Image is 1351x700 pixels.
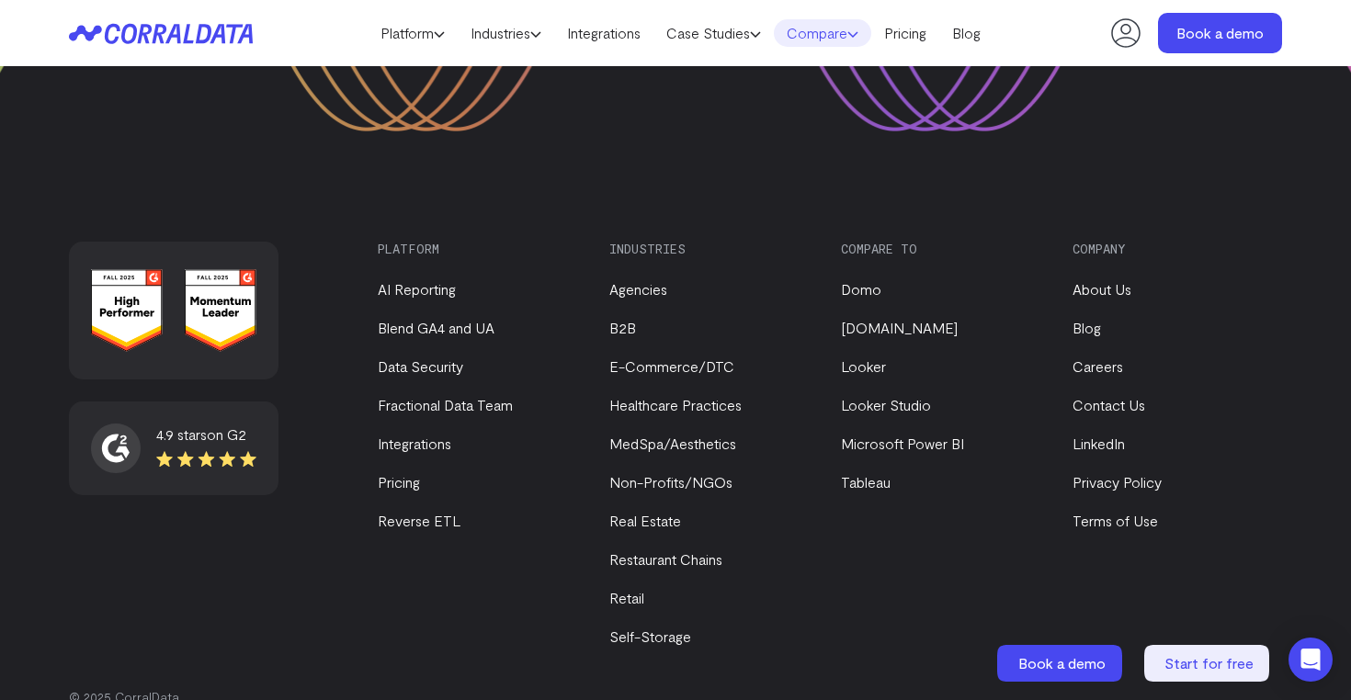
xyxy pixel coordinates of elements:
a: Self-Storage [609,627,691,645]
a: Platform [368,19,458,47]
a: Fractional Data Team [378,396,513,413]
a: Blog [1073,319,1101,336]
a: [DOMAIN_NAME] [841,319,958,336]
a: Restaurant Chains [609,550,722,568]
h3: Platform [378,242,578,256]
a: Non-Profits/NGOs [609,473,732,491]
a: 4.9 starson G2 [91,423,256,473]
a: Terms of Use [1073,512,1158,529]
a: AI Reporting [378,280,456,298]
span: Book a demo [1018,654,1106,672]
a: Reverse ETL [378,512,460,529]
div: Open Intercom Messenger [1289,638,1333,682]
a: Industries [458,19,554,47]
h3: Company [1073,242,1273,256]
a: Integrations [554,19,653,47]
h3: Compare to [841,242,1041,256]
a: Integrations [378,435,451,452]
a: Looker [841,357,886,375]
div: 4.9 stars [156,423,256,446]
a: Agencies [609,280,667,298]
a: Retail [609,589,644,606]
h3: Industries [609,242,810,256]
a: Privacy Policy [1073,473,1162,491]
a: Domo [841,280,881,298]
a: Blog [939,19,993,47]
a: LinkedIn [1073,435,1125,452]
a: Contact Us [1073,396,1145,413]
a: Compare [774,19,871,47]
a: B2B [609,319,636,336]
a: Microsoft Power BI [841,435,964,452]
a: Case Studies [653,19,774,47]
a: Start for free [1144,645,1273,682]
a: Pricing [378,473,420,491]
a: About Us [1073,280,1131,298]
span: Start for free [1164,654,1254,672]
a: Careers [1073,357,1123,375]
a: Pricing [871,19,939,47]
a: MedSpa/Aesthetics [609,435,736,452]
a: E-Commerce/DTC [609,357,734,375]
a: Book a demo [1158,13,1282,53]
span: on G2 [207,425,246,443]
a: Tableau [841,473,891,491]
a: Healthcare Practices [609,396,742,413]
a: Blend GA4 and UA [378,319,494,336]
a: Real Estate [609,512,681,529]
a: Book a demo [997,645,1126,682]
a: Looker Studio [841,396,931,413]
a: Data Security [378,357,463,375]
